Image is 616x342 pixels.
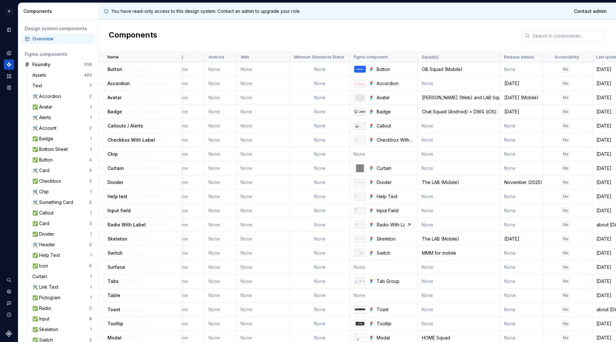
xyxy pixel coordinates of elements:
img: Avatar [356,94,364,101]
td: None [290,147,350,161]
div: 2 [89,306,92,311]
td: None [237,161,290,175]
td: None [290,105,350,119]
td: None [173,76,205,91]
td: None [500,119,543,133]
a: 🛠️ Alerts1 [30,112,94,123]
a: Components [4,59,14,70]
td: None [418,218,500,232]
p: Switch [107,250,123,256]
td: None [290,204,350,218]
td: None [290,76,350,91]
td: None [205,105,237,119]
img: Radio With Label [354,223,366,226]
td: None [173,260,205,274]
td: None [237,260,290,274]
td: None [205,246,237,260]
div: 2 [89,242,92,247]
a: Storybook stories [4,83,14,93]
div: No [562,165,570,171]
p: Surface [107,264,125,270]
td: None [500,204,543,218]
div: No [562,250,570,256]
a: ✅ Callout1 [30,208,94,218]
a: ✅ Badge1 [30,134,94,144]
div: Text [32,83,45,89]
div: ✅ Button [32,157,55,163]
a: ✅ Help Text1 [30,250,94,260]
p: Squad(s) [422,55,439,60]
img: Help Text [354,196,366,197]
div: Checkbox With Label [377,137,414,143]
div: November (2025) [501,179,542,186]
td: None [290,175,350,189]
td: None [290,218,350,232]
p: Figma component [354,55,388,60]
td: None [418,260,500,274]
p: Callouts / Alerts [107,123,143,129]
td: None [290,161,350,175]
p: Accordion [107,80,130,87]
div: Curtain [32,273,50,280]
td: None [237,119,290,133]
div: Skeleton [377,236,414,242]
img: Input Field [354,208,366,213]
div: No [562,66,570,73]
div: 2 [89,200,92,205]
div: 1 [90,136,92,141]
p: Name [107,55,119,60]
td: None [205,232,237,246]
a: ✅ Icon6 [30,261,94,271]
td: None [173,91,205,105]
p: Android [209,55,224,60]
div: Components [23,8,96,14]
p: Minimum Standards Status [294,55,344,60]
div: [DATE] (Mobile) [501,94,542,101]
div: Input Field [377,207,414,214]
td: None [290,232,350,246]
p: Chip [107,151,118,157]
td: None [237,189,290,204]
div: MMM for mobile [418,250,500,256]
a: 🛠️ Account2 [30,123,94,133]
div: [DATE] [501,80,542,87]
div: Badge [377,109,414,115]
a: Assets [4,71,14,81]
div: Overview [32,36,92,42]
td: None [237,147,290,161]
td: None [205,189,237,204]
td: None [173,119,205,133]
p: Tabs [107,278,119,285]
td: None [237,288,290,303]
div: Settings [4,286,14,297]
a: 🛠️ Something Card2 [30,197,94,207]
div: Switch [377,250,414,256]
img: Skeleton [354,238,366,240]
td: None [418,204,500,218]
td: None [500,246,543,260]
img: Tooltip [354,320,366,327]
a: Contact admin [570,5,611,17]
a: 🛠️ Accordion2 [30,91,94,101]
a: Text7 [30,81,94,91]
td: None [205,260,237,274]
td: None [237,62,290,76]
td: None [205,91,237,105]
p: Radio With Label [107,222,146,228]
button: A [1,4,17,18]
div: 1 [90,232,92,237]
div: ✅ Radio [32,305,54,311]
a: Design tokens [4,48,14,58]
a: ✅ Pictogram1 [30,293,94,303]
h2: Components [109,30,157,41]
a: ✅ Card3 [30,218,94,229]
td: None [237,175,290,189]
p: You have read-only access to this design system. Contact an admin to upgrade your role. [111,8,301,14]
td: None [418,274,500,288]
a: 🛠️ Link Text1 [30,282,94,292]
td: None [290,274,350,288]
img: Checkbox With Label [354,138,366,141]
